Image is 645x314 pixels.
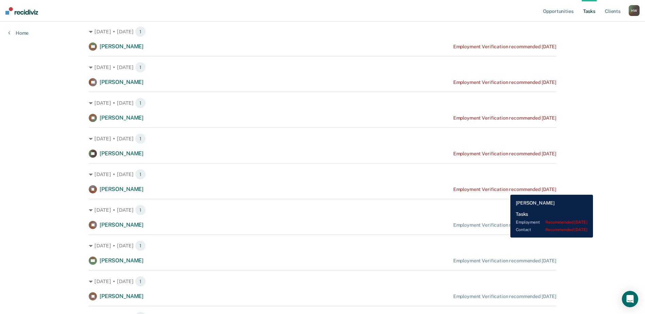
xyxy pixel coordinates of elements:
[135,26,146,37] span: 1
[89,276,556,287] div: [DATE] • [DATE] 1
[89,205,556,215] div: [DATE] • [DATE] 1
[100,222,143,228] span: [PERSON_NAME]
[135,169,146,180] span: 1
[453,258,556,264] div: Employment Verification recommended [DATE]
[453,44,556,50] div: Employment Verification recommended [DATE]
[89,26,556,37] div: [DATE] • [DATE] 1
[453,187,556,192] div: Employment Verification recommended [DATE]
[89,62,556,73] div: [DATE] • [DATE] 1
[453,115,556,121] div: Employment Verification recommended [DATE]
[453,222,556,228] div: Employment Verification recommended [DATE]
[453,80,556,85] div: Employment Verification recommended [DATE]
[100,186,143,192] span: [PERSON_NAME]
[5,7,38,15] img: Recidiviz
[100,43,143,50] span: [PERSON_NAME]
[100,293,143,299] span: [PERSON_NAME]
[135,133,146,144] span: 1
[100,257,143,264] span: [PERSON_NAME]
[453,151,556,157] div: Employment Verification recommended [DATE]
[135,98,146,108] span: 1
[453,294,556,299] div: Employment Verification recommended [DATE]
[89,133,556,144] div: [DATE] • [DATE] 1
[8,30,29,36] a: Home
[89,98,556,108] div: [DATE] • [DATE] 1
[135,276,146,287] span: 1
[100,79,143,85] span: [PERSON_NAME]
[622,291,638,307] div: Open Intercom Messenger
[89,240,556,251] div: [DATE] • [DATE] 1
[89,169,556,180] div: [DATE] • [DATE] 1
[135,205,146,215] span: 1
[135,240,146,251] span: 1
[629,5,640,16] button: HW
[629,5,640,16] div: H W
[100,150,143,157] span: [PERSON_NAME]
[135,62,146,73] span: 1
[100,115,143,121] span: [PERSON_NAME]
